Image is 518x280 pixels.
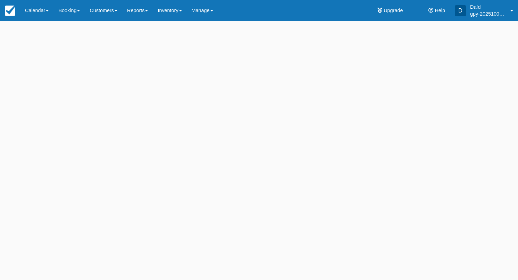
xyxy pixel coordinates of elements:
i: Help [428,8,433,13]
div: D [455,5,466,16]
p: gpy-20251009t0920 [470,10,506,17]
p: Dafd [470,3,506,10]
img: checkfront-main-nav-mini-logo.png [5,6,15,16]
span: Help [435,8,445,13]
span: Upgrade [384,8,403,13]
